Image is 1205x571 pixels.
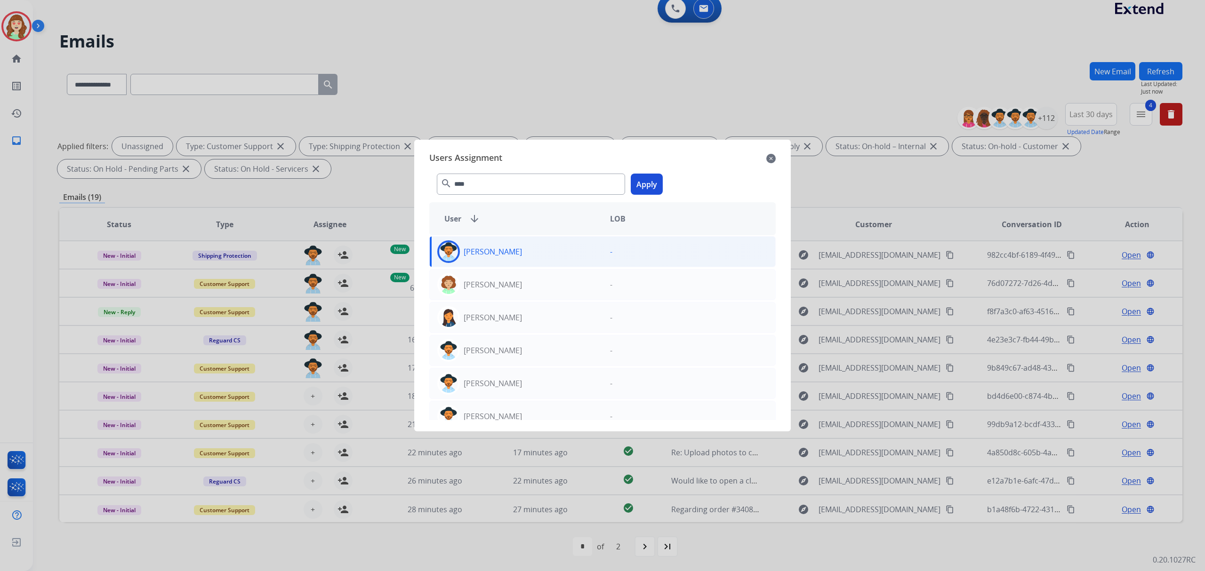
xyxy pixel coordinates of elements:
[631,174,663,195] button: Apply
[610,279,612,290] p: -
[464,246,522,257] p: [PERSON_NAME]
[437,213,602,224] div: User
[464,411,522,422] p: [PERSON_NAME]
[610,411,612,422] p: -
[766,153,776,164] mat-icon: close
[464,378,522,389] p: [PERSON_NAME]
[441,178,452,189] mat-icon: search
[429,151,502,166] span: Users Assignment
[464,279,522,290] p: [PERSON_NAME]
[610,246,612,257] p: -
[464,345,522,356] p: [PERSON_NAME]
[610,345,612,356] p: -
[610,378,612,389] p: -
[469,213,480,224] mat-icon: arrow_downward
[610,312,612,323] p: -
[464,312,522,323] p: [PERSON_NAME]
[610,213,626,224] span: LOB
